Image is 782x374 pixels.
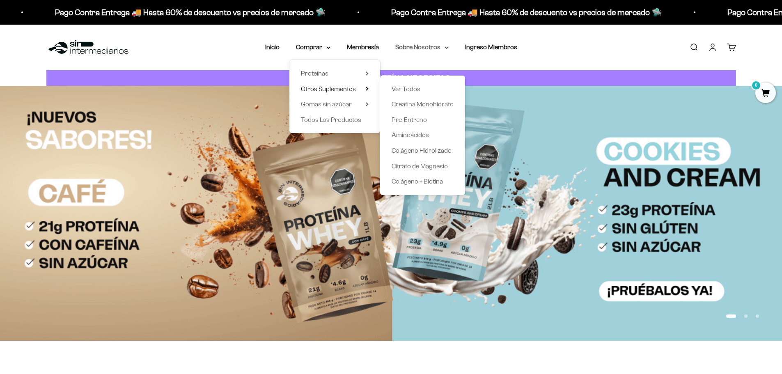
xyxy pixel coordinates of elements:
[392,145,454,156] a: Colágeno Hidrolizado
[301,116,361,123] span: Todos Los Productos
[301,99,369,110] summary: Gomas sin azúcar
[392,85,420,92] span: Ver Todos
[46,70,736,86] a: CUANTA PROTEÍNA NECESITAS
[465,44,517,50] a: Ingreso Miembros
[347,44,379,50] a: Membresía
[751,80,761,90] mark: 0
[392,116,427,123] span: Pre-Entreno
[301,115,369,125] a: Todos Los Productos
[392,161,454,172] a: Citrato de Magnesio
[391,6,662,19] p: Pago Contra Entrega 🚚 Hasta 60% de descuento vs precios de mercado 🛸
[395,42,449,53] summary: Sobre Nosotros
[755,89,776,98] a: 0
[392,178,443,185] span: Colágeno + Biotina
[301,84,369,94] summary: Otros Suplementos
[296,42,330,53] summary: Comprar
[392,115,454,125] a: Pre-Entreno
[301,85,356,92] span: Otros Suplementos
[392,101,454,108] span: Creatina Monohidrato
[301,101,352,108] span: Gomas sin azúcar
[265,44,280,50] a: Inicio
[55,6,326,19] p: Pago Contra Entrega 🚚 Hasta 60% de descuento vs precios de mercado 🛸
[392,163,448,170] span: Citrato de Magnesio
[392,99,454,110] a: Creatina Monohidrato
[392,147,452,154] span: Colágeno Hidrolizado
[392,84,454,94] a: Ver Todos
[301,68,369,79] summary: Proteínas
[392,130,454,140] a: Aminoácidos
[392,131,429,138] span: Aminoácidos
[392,176,454,187] a: Colágeno + Biotina
[301,70,328,77] span: Proteínas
